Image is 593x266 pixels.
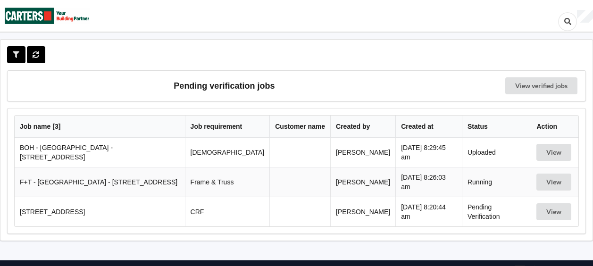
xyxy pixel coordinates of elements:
[395,116,462,138] th: Created at
[577,10,593,23] div: User Profile
[269,116,330,138] th: Customer name
[330,167,395,197] td: [PERSON_NAME]
[185,116,270,138] th: Job requirement
[462,167,531,197] td: Running
[536,203,571,220] button: View
[15,116,185,138] th: Job name [ 3 ]
[531,116,578,138] th: Action
[462,138,531,167] td: Uploaded
[15,197,185,226] td: [STREET_ADDRESS]
[536,178,573,186] a: View
[462,197,531,226] td: Pending Verification
[14,77,434,94] h3: Pending verification jobs
[462,116,531,138] th: Status
[395,167,462,197] td: [DATE] 8:26:03 am
[185,167,270,197] td: Frame & Truss
[15,138,185,167] td: BOH - [GEOGRAPHIC_DATA] - [STREET_ADDRESS]
[330,197,395,226] td: [PERSON_NAME]
[15,167,185,197] td: F+T - [GEOGRAPHIC_DATA] - [STREET_ADDRESS]
[185,138,270,167] td: [DEMOGRAPHIC_DATA]
[5,0,90,31] img: Carters
[395,197,462,226] td: [DATE] 8:20:44 am
[536,208,573,216] a: View
[330,116,395,138] th: Created by
[536,174,571,191] button: View
[505,77,577,94] a: View verified jobs
[536,144,571,161] button: View
[185,197,270,226] td: CRF
[395,138,462,167] td: [DATE] 8:29:45 am
[536,149,573,156] a: View
[330,138,395,167] td: [PERSON_NAME]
